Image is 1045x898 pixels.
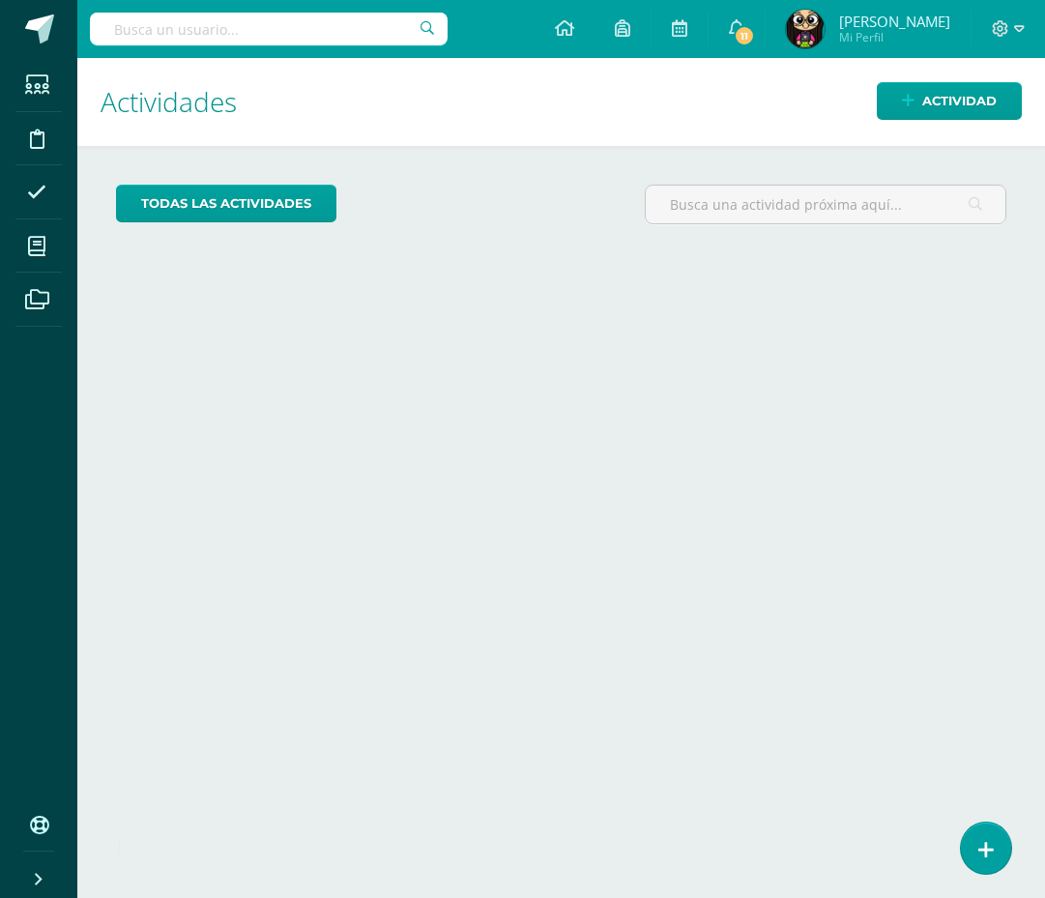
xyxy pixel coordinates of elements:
[839,12,950,31] span: [PERSON_NAME]
[734,25,755,46] span: 11
[786,10,825,48] img: 541e079f71986267fcc673c356566b4f.png
[101,58,1022,146] h1: Actividades
[646,186,1005,223] input: Busca una actividad próxima aquí...
[877,82,1022,120] a: Actividad
[116,185,336,222] a: todas las Actividades
[839,29,950,45] span: Mi Perfil
[90,13,448,45] input: Busca un usuario...
[922,83,997,119] span: Actividad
